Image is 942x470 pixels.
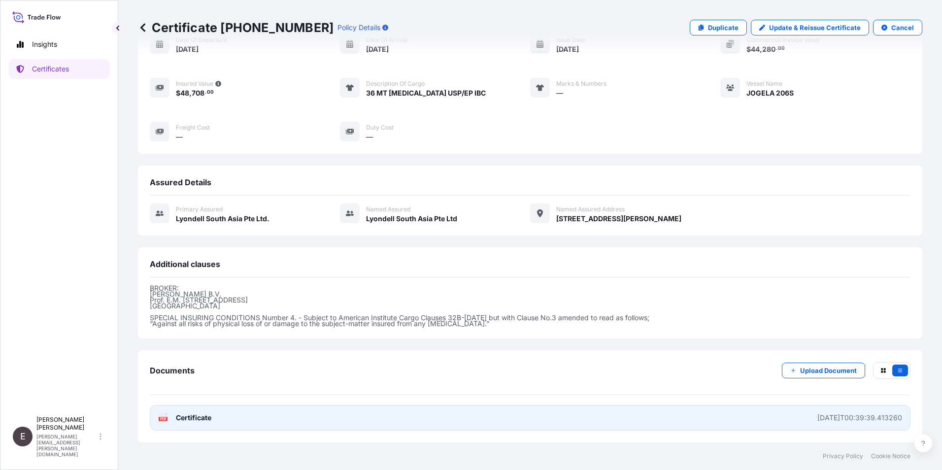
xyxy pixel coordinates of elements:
p: [PERSON_NAME][EMAIL_ADDRESS][PERSON_NAME][DOMAIN_NAME] [36,434,98,457]
span: Certificate [176,413,211,423]
span: JOGELA 206S [746,88,794,98]
span: [STREET_ADDRESS][PERSON_NAME] [556,214,681,224]
p: Certificates [32,64,69,74]
span: Insured Value [176,80,213,88]
p: Certificate [PHONE_NUMBER] [138,20,334,35]
a: Update & Reissue Certificate [751,20,869,35]
a: Duplicate [690,20,747,35]
p: [PERSON_NAME] [PERSON_NAME] [36,416,98,432]
p: Duplicate [708,23,739,33]
a: Certificates [8,59,110,79]
span: . [205,91,206,94]
p: Cancel [891,23,914,33]
span: Freight Cost [176,124,210,132]
span: — [176,132,183,142]
p: BROKER: [PERSON_NAME] B.V. Prof. E.M. [STREET_ADDRESS] [GEOGRAPHIC_DATA] SPECIAL INSURING CONDITI... [150,285,910,327]
p: Insights [32,39,57,49]
span: , [189,90,192,97]
span: Description of cargo [366,80,425,88]
button: Upload Document [782,363,865,378]
span: Lyondell South Asia Pte Ltd. [176,214,269,224]
a: Cookie Notice [871,452,910,460]
span: Marks & Numbers [556,80,606,88]
span: Named Assured Address [556,205,625,213]
span: Assured Details [150,177,211,187]
span: 36 MT [MEDICAL_DATA] USP/EP IBC [366,88,486,98]
span: 00 [207,91,214,94]
p: Policy Details [337,23,380,33]
span: Duty Cost [366,124,394,132]
text: PDF [160,417,167,421]
span: — [366,132,373,142]
a: Privacy Policy [823,452,863,460]
span: 48 [180,90,189,97]
span: Primary assured [176,205,223,213]
p: Upload Document [800,366,857,375]
span: 708 [192,90,204,97]
span: Documents [150,366,195,375]
div: [DATE]T00:39:39.413260 [817,413,902,423]
span: Named Assured [366,205,410,213]
span: Vessel Name [746,80,782,88]
span: — [556,88,563,98]
span: Lyondell South Asia Pte Ltd [366,214,457,224]
span: E [20,432,26,441]
p: Update & Reissue Certificate [769,23,861,33]
span: Additional clauses [150,259,220,269]
button: Cancel [873,20,922,35]
span: $ [176,90,180,97]
a: Insights [8,34,110,54]
a: PDFCertificate[DATE]T00:39:39.413260 [150,405,910,431]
